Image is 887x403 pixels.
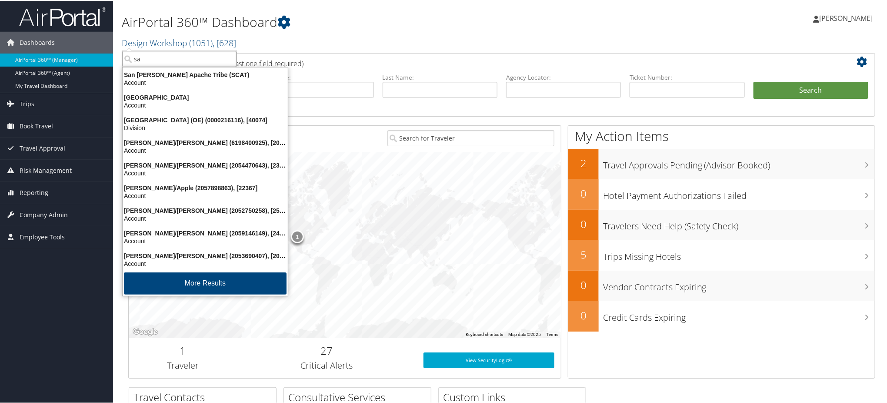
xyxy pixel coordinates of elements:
div: Account [117,191,293,199]
a: Design Workshop [122,36,236,48]
button: More Results [124,272,287,294]
span: Map data ©2025 [508,331,541,336]
h2: 0 [568,307,599,322]
h2: 0 [568,277,599,292]
div: Account [117,214,293,222]
a: 0Credit Cards Expiring [568,300,875,331]
div: [PERSON_NAME]/[PERSON_NAME] (2053690407), [20483] [117,251,293,259]
h3: Credit Cards Expiring [603,306,875,323]
h2: 0 [568,216,599,231]
span: ( 1051 ) [189,36,213,48]
a: 0Hotel Payment Authorizations Failed [568,178,875,209]
span: Book Travel [20,114,53,136]
div: [PERSON_NAME]/[PERSON_NAME] (6198400925), [20807] [117,138,293,146]
div: Account [117,146,293,154]
div: Division [117,123,293,131]
a: View SecurityLogic® [423,352,554,367]
a: Open this area in Google Maps (opens a new window) [131,326,160,337]
a: 5Trips Missing Hotels [568,239,875,270]
h1: My Action Items [568,126,875,144]
h3: Vendor Contracts Expiring [603,276,875,292]
a: 2Travel Approvals Pending (Advisor Booked) [568,148,875,178]
img: Google [131,326,160,337]
span: Employee Tools [20,225,65,247]
h3: Travelers Need Help (Safety Check) [603,215,875,232]
label: Last Name: [383,72,497,81]
h1: AirPortal 360™ Dashboard [122,12,628,30]
div: Account [117,236,293,244]
span: [PERSON_NAME] [819,13,873,22]
a: Terms (opens in new tab) [546,331,558,336]
div: Account [117,101,293,108]
a: [PERSON_NAME] [813,4,882,30]
h2: 2 [568,155,599,170]
input: Search Accounts [122,50,237,66]
div: Account [117,259,293,267]
h2: 0 [568,185,599,200]
div: [PERSON_NAME]/Apple (2057898863), [22367] [117,183,293,191]
span: Risk Management [20,159,72,181]
label: Ticket Number: [630,72,744,81]
h3: Travel Approvals Pending (Advisor Booked) [603,154,875,171]
span: Reporting [20,181,48,203]
a: 0Vendor Contracts Expiring [568,270,875,300]
span: Dashboards [20,31,55,53]
span: Travel Approval [20,137,65,158]
h3: Critical Alerts [243,359,410,371]
span: (at least one field required) [220,58,303,67]
span: , [ 628 ] [213,36,236,48]
h2: 1 [135,343,230,357]
a: 0Travelers Need Help (Safety Check) [568,209,875,239]
div: [PERSON_NAME]/[PERSON_NAME] (2052750258), [25781] [117,206,293,214]
div: 1 [291,229,304,242]
div: [GEOGRAPHIC_DATA] [117,93,293,101]
label: First Name: [259,72,373,81]
h2: 5 [568,246,599,261]
h2: 27 [243,343,410,357]
input: Search for Traveler [387,129,554,145]
div: [PERSON_NAME]/[PERSON_NAME] (2054470643), [23715] [117,161,293,168]
h3: Trips Missing Hotels [603,245,875,262]
div: Account [117,78,293,86]
button: Keyboard shortcuts [466,331,503,337]
div: [PERSON_NAME]/[PERSON_NAME] (2059146149), [24297] [117,228,293,236]
img: airportal-logo.png [19,6,106,26]
h2: Airtinerary Lookup [135,54,806,69]
span: Company Admin [20,203,68,225]
label: Agency Locator: [506,72,621,81]
div: Account [117,168,293,176]
div: San [PERSON_NAME] Apache Tribe (SCAT) [117,70,293,78]
h3: Traveler [135,359,230,371]
span: Trips [20,92,34,114]
button: Search [754,81,868,98]
h3: Hotel Payment Authorizations Failed [603,185,875,201]
div: [GEOGRAPHIC_DATA] (OE) (0000216116), [40074] [117,115,293,123]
